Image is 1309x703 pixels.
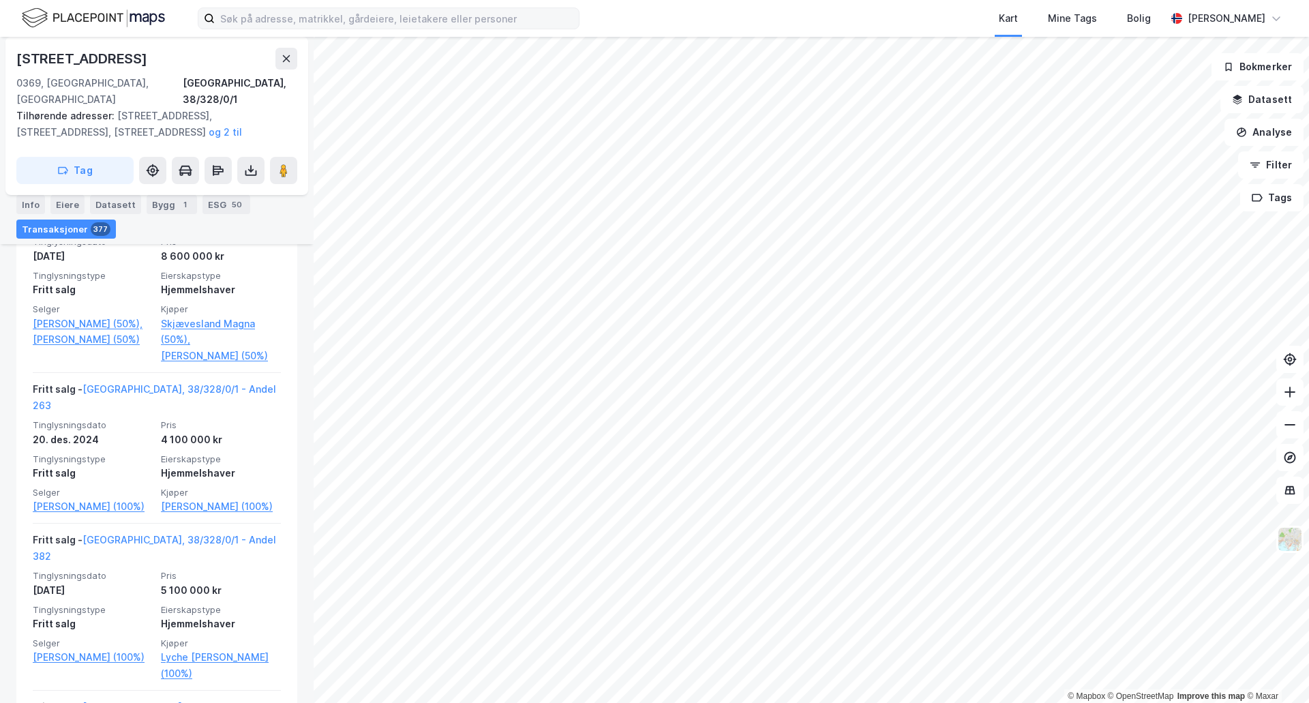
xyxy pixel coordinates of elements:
div: 50 [229,198,245,211]
div: 0369, [GEOGRAPHIC_DATA], [GEOGRAPHIC_DATA] [16,75,183,108]
div: 377 [91,222,110,236]
div: Eiere [50,195,85,214]
a: [PERSON_NAME] (100%) [33,498,153,515]
div: 4 100 000 kr [161,432,281,448]
div: Kontrollprogram for chat [1241,638,1309,703]
div: Hjemmelshaver [161,465,281,481]
a: [GEOGRAPHIC_DATA], 38/328/0/1 - Andel 263 [33,383,276,411]
span: Kjøper [161,487,281,498]
div: [GEOGRAPHIC_DATA], 38/328/0/1 [183,75,297,108]
button: Bokmerker [1212,53,1304,80]
span: Selger [33,303,153,315]
div: Fritt salg [33,616,153,632]
span: Pris [161,570,281,582]
div: Fritt salg - [33,532,281,570]
div: 1 [178,198,192,211]
button: Filter [1238,151,1304,179]
span: Tinglysningsdato [33,419,153,431]
span: Tinglysningstype [33,270,153,282]
div: [STREET_ADDRESS] [16,48,150,70]
div: Bygg [147,195,197,214]
button: Tag [16,157,134,184]
a: Improve this map [1177,691,1245,701]
div: 20. des. 2024 [33,432,153,448]
a: Lyche [PERSON_NAME] (100%) [161,649,281,682]
div: Mine Tags [1048,10,1097,27]
div: Hjemmelshaver [161,616,281,632]
div: [PERSON_NAME] [1188,10,1265,27]
a: Mapbox [1068,691,1105,701]
a: Skjævesland Magna (50%), [161,316,281,348]
span: Tinglysningsdato [33,570,153,582]
span: Eierskapstype [161,604,281,616]
div: 5 100 000 kr [161,582,281,599]
span: Eierskapstype [161,270,281,282]
span: Tinglysningstype [33,453,153,465]
span: Pris [161,419,281,431]
a: [PERSON_NAME] (100%) [161,498,281,515]
div: Info [16,195,45,214]
div: 8 600 000 kr [161,248,281,265]
span: Tilhørende adresser: [16,110,117,121]
div: [STREET_ADDRESS], [STREET_ADDRESS], [STREET_ADDRESS] [16,108,286,140]
button: Analyse [1224,119,1304,146]
span: Selger [33,487,153,498]
button: Tags [1240,184,1304,211]
span: Kjøper [161,303,281,315]
div: Fritt salg [33,282,153,298]
div: Fritt salg [33,465,153,481]
span: Tinglysningstype [33,604,153,616]
div: Hjemmelshaver [161,282,281,298]
div: ESG [202,195,250,214]
div: Transaksjoner [16,220,116,239]
span: Selger [33,638,153,649]
div: Datasett [90,195,141,214]
img: Z [1277,526,1303,552]
iframe: Chat Widget [1241,638,1309,703]
button: Datasett [1220,86,1304,113]
input: Søk på adresse, matrikkel, gårdeiere, leietakere eller personer [215,8,579,29]
div: Fritt salg - [33,381,281,419]
img: logo.f888ab2527a4732fd821a326f86c7f29.svg [22,6,165,30]
span: Kjøper [161,638,281,649]
a: [PERSON_NAME] (50%) [33,331,153,348]
a: [PERSON_NAME] (50%), [33,316,153,332]
a: [PERSON_NAME] (100%) [33,649,153,665]
a: [GEOGRAPHIC_DATA], 38/328/0/1 - Andel 382 [33,534,276,562]
div: Bolig [1127,10,1151,27]
a: [PERSON_NAME] (50%) [161,348,281,364]
div: [DATE] [33,248,153,265]
div: [DATE] [33,582,153,599]
div: Kart [999,10,1018,27]
a: OpenStreetMap [1108,691,1174,701]
span: Eierskapstype [161,453,281,465]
